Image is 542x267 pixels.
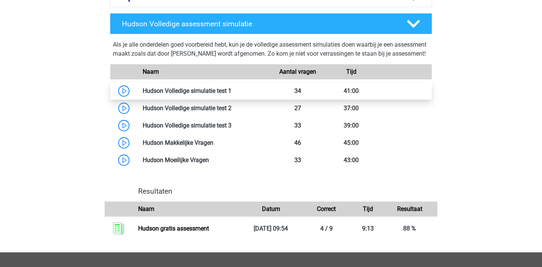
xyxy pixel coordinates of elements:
div: Hudson Volledige simulatie test 3 [137,121,271,130]
h4: Hudson Volledige assessment simulatie [122,20,394,28]
div: Correct [299,205,354,214]
div: Tijd [324,67,378,76]
div: Hudson Volledige simulatie test 1 [137,86,271,96]
div: Aantal vragen [271,67,324,76]
div: Hudson Makkelijke Vragen [137,138,271,147]
div: Naam [137,67,271,76]
div: Tijd [354,205,382,214]
div: Resultaat [382,205,437,214]
h4: Resultaten [138,187,432,196]
a: Hudson gratis assessment [138,225,209,232]
div: Hudson Moeilijke Vragen [137,156,271,165]
a: Hudson Volledige assessment simulatie [107,13,435,34]
div: Naam [132,205,244,214]
div: Hudson Volledige simulatie test 2 [137,104,271,113]
div: Als je alle onderdelen goed voorbereid hebt, kun je de volledige assessment simulaties doen waarb... [113,40,429,61]
div: Datum [243,205,298,214]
